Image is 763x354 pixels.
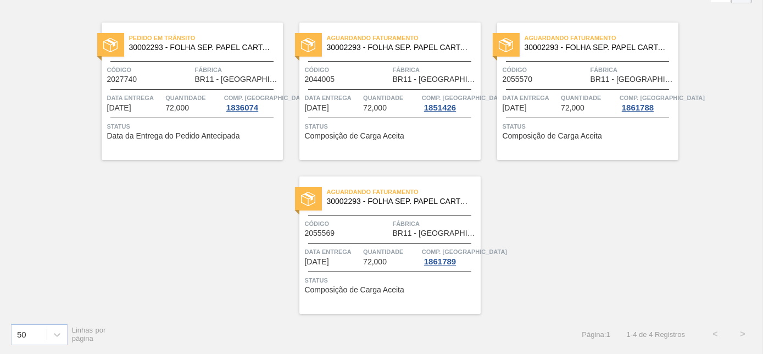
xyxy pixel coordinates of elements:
span: BR11 - São Luís [195,75,280,84]
span: Composição de Carga Aceita [305,132,404,140]
a: statusAguardando Faturamento30002293 - FOLHA SEP. PAPEL CARTAO 1200x1000M 350gCódigo2055570Fábric... [481,23,678,160]
a: statusAguardando Faturamento30002293 - FOLHA SEP. PAPEL CARTAO 1200x1000M 350gCódigo2044005Fábric... [283,23,481,160]
span: Quantidade [165,92,221,103]
a: statusPedido em Trânsito30002293 - FOLHA SEP. PAPEL CARTAO 1200x1000M 350gCódigo2027740FábricaBR1... [85,23,283,160]
span: Data da Entrega do Pedido Antecipada [107,132,240,140]
span: 30002293 - FOLHA SEP. PAPEL CARTAO 1200x1000M 350g [525,43,670,52]
span: Comp. Carga [422,92,507,103]
span: Comp. Carga [620,92,705,103]
span: 30002293 - FOLHA SEP. PAPEL CARTAO 1200x1000M 350g [129,43,274,52]
span: 30002293 - FOLHA SEP. PAPEL CARTAO 1200x1000M 350g [327,197,472,206]
span: Data Entrega [305,92,361,103]
span: BR11 - São Luís [393,229,478,237]
span: Fábrica [393,64,478,75]
span: Pedido em Trânsito [129,32,283,43]
a: statusAguardando Faturamento30002293 - FOLHA SEP. PAPEL CARTAO 1200x1000M 350gCódigo2055569Fábric... [283,176,481,314]
span: 20/11/2025 [305,104,329,112]
a: Comp. [GEOGRAPHIC_DATA]1851426 [422,92,478,112]
span: Composição de Carga Aceita [305,286,404,294]
span: Código [305,64,390,75]
span: 2044005 [305,75,335,84]
span: Quantidade [363,92,419,103]
span: BR11 - São Luís [591,75,676,84]
span: Data Entrega [503,92,559,103]
div: 50 [17,330,26,339]
span: Linhas por página [72,326,106,342]
span: Data Entrega [107,92,163,103]
span: 72,000 [165,104,189,112]
span: Status [305,275,478,286]
span: 72,000 [363,104,387,112]
span: 72,000 [363,258,387,266]
span: Status [107,121,280,132]
span: 72,000 [561,104,584,112]
span: Fábrica [393,218,478,229]
span: 2055569 [305,229,335,237]
button: > [729,320,756,348]
button: < [701,320,729,348]
a: Comp. [GEOGRAPHIC_DATA]1861788 [620,92,676,112]
span: BR11 - São Luís [393,75,478,84]
span: Fábrica [195,64,280,75]
a: Comp. [GEOGRAPHIC_DATA]1836074 [224,92,280,112]
img: status [301,192,315,206]
span: Fábrica [591,64,676,75]
span: 2027740 [107,75,137,84]
div: 1851426 [422,103,458,112]
span: Comp. Carga [224,92,309,103]
div: 1861789 [422,257,458,266]
span: 1 - 4 de 4 Registros [627,330,685,339]
span: 30002293 - FOLHA SEP. PAPEL CARTAO 1200x1000M 350g [327,43,472,52]
span: Aguardando Faturamento [525,32,678,43]
span: 05/12/2025 [305,258,329,266]
div: 1861788 [620,103,656,112]
a: Comp. [GEOGRAPHIC_DATA]1861789 [422,246,478,266]
span: Status [503,121,676,132]
span: Comp. Carga [422,246,507,257]
span: Quantidade [561,92,617,103]
span: Quantidade [363,246,419,257]
span: 03/12/2025 [503,104,527,112]
div: 1836074 [224,103,260,112]
span: Aguardando Faturamento [327,186,481,197]
span: Composição de Carga Aceita [503,132,602,140]
span: Página : 1 [582,330,610,339]
span: Data Entrega [305,246,361,257]
span: Código [305,218,390,229]
span: 2055570 [503,75,533,84]
img: status [103,38,118,52]
span: Código [503,64,588,75]
span: 15/10/2025 [107,104,131,112]
img: status [499,38,513,52]
img: status [301,38,315,52]
span: Aguardando Faturamento [327,32,481,43]
span: Status [305,121,478,132]
span: Código [107,64,192,75]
